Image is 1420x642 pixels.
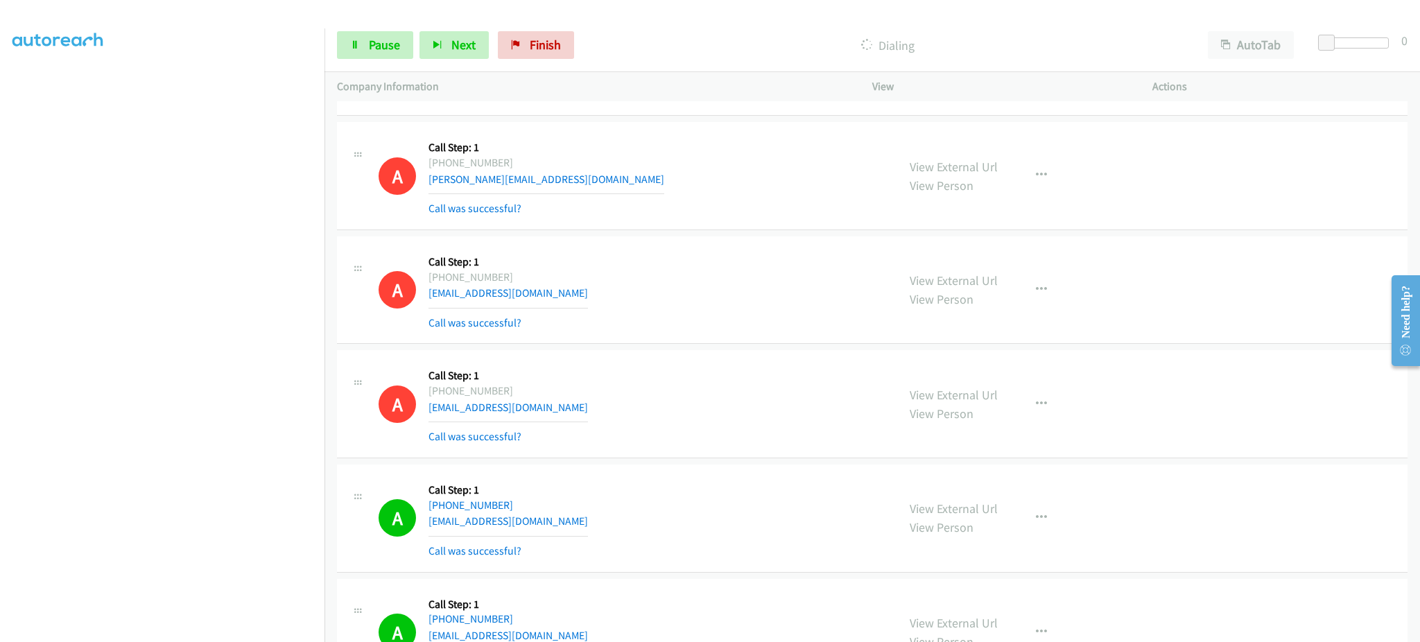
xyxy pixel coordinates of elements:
[428,598,588,611] h5: Call Step: 1
[428,155,664,171] div: [PHONE_NUMBER]
[419,31,489,59] button: Next
[428,612,513,625] a: [PHONE_NUMBER]
[428,173,664,186] a: [PERSON_NAME][EMAIL_ADDRESS][DOMAIN_NAME]
[379,271,416,309] h1: A
[1380,266,1420,376] iframe: Resource Center
[428,141,664,155] h5: Call Step: 1
[428,88,521,101] a: Call was successful?
[910,406,973,422] a: View Person
[910,177,973,193] a: View Person
[337,78,847,95] p: Company Information
[910,387,998,403] a: View External Url
[910,291,973,307] a: View Person
[428,498,513,512] a: [PHONE_NUMBER]
[428,316,521,329] a: Call was successful?
[379,499,416,537] h1: A
[428,629,588,642] a: [EMAIL_ADDRESS][DOMAIN_NAME]
[1401,31,1408,50] div: 0
[428,255,588,269] h5: Call Step: 1
[1325,37,1389,49] div: Delay between calls (in seconds)
[910,159,998,175] a: View External Url
[1152,78,1408,95] p: Actions
[428,430,521,443] a: Call was successful?
[910,519,973,535] a: View Person
[369,37,400,53] span: Pause
[428,544,521,557] a: Call was successful?
[910,272,998,288] a: View External Url
[910,615,998,631] a: View External Url
[379,157,416,195] h1: A
[530,37,561,53] span: Finish
[428,401,588,414] a: [EMAIL_ADDRESS][DOMAIN_NAME]
[498,31,574,59] a: Finish
[379,385,416,423] h1: A
[428,514,588,528] a: [EMAIL_ADDRESS][DOMAIN_NAME]
[428,269,588,286] div: [PHONE_NUMBER]
[910,501,998,517] a: View External Url
[451,37,476,53] span: Next
[872,78,1127,95] p: View
[593,36,1183,55] p: Dialing
[428,286,588,300] a: [EMAIL_ADDRESS][DOMAIN_NAME]
[428,202,521,215] a: Call was successful?
[428,369,588,383] h5: Call Step: 1
[1208,31,1294,59] button: AutoTab
[428,483,588,497] h5: Call Step: 1
[337,31,413,59] a: Pause
[428,383,588,399] div: [PHONE_NUMBER]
